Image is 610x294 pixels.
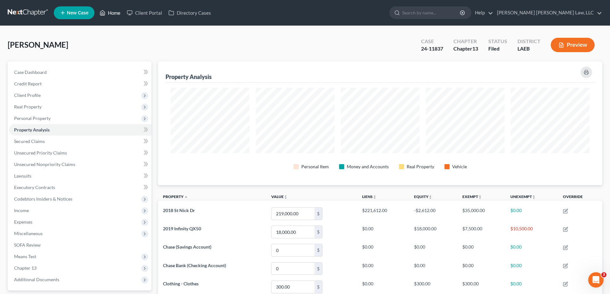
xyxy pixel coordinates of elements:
div: $ [314,244,322,256]
td: $35,000.00 [457,204,506,223]
span: Clothing - Clothes [163,281,199,286]
a: Exemptunfold_more [462,194,482,199]
div: Filed [488,45,507,52]
i: unfold_more [284,195,288,199]
a: Home [96,7,124,19]
div: Real Property [407,163,434,170]
span: Real Property [14,104,42,109]
a: Case Dashboard [9,67,151,78]
input: 0.00 [272,263,314,275]
div: LAEB [517,45,541,52]
span: Unsecured Priority Claims [14,150,67,155]
input: Search by name... [402,7,461,19]
td: $18,000.00 [409,223,457,241]
span: Lawsuits [14,173,31,179]
td: $10,500.00 [505,223,558,241]
div: $ [314,208,322,220]
div: Status [488,38,507,45]
div: $ [314,263,322,275]
div: Vehicle [452,163,467,170]
span: Miscellaneous [14,231,43,236]
input: 0.00 [272,244,314,256]
a: Property Analysis [9,124,151,136]
input: 0.00 [272,208,314,220]
div: Case [421,38,443,45]
td: $0.00 [409,241,457,259]
div: Chapter [453,45,478,52]
td: $0.00 [505,204,558,223]
div: Money and Accounts [347,163,389,170]
a: Executory Contracts [9,182,151,193]
a: Credit Report [9,78,151,90]
span: 13 [472,45,478,52]
td: $0.00 [357,241,409,259]
a: [PERSON_NAME] [PERSON_NAME] Law, LLC [494,7,602,19]
a: Unexemptunfold_more [510,194,536,199]
a: Valueunfold_more [271,194,288,199]
span: Unsecured Nonpriority Claims [14,162,75,167]
span: Means Test [14,254,36,259]
span: Credit Report [14,81,42,86]
a: Lawsuits [9,170,151,182]
input: 0.00 [272,281,314,293]
div: Property Analysis [166,73,212,81]
td: $0.00 [357,259,409,278]
td: -$2,612.00 [409,204,457,223]
div: District [517,38,541,45]
a: SOFA Review [9,239,151,251]
div: 24-11837 [421,45,443,52]
span: Additional Documents [14,277,59,282]
a: Secured Claims [9,136,151,147]
span: Expenses [14,219,32,225]
a: Help [472,7,493,19]
span: Chase Bank (Checking Account) [163,263,226,268]
td: $221,612.00 [357,204,409,223]
td: $7,500.00 [457,223,506,241]
span: Income [14,208,29,213]
button: Preview [551,38,595,52]
a: Property expand_less [163,194,188,199]
td: $0.00 [457,241,506,259]
a: Unsecured Priority Claims [9,147,151,159]
span: Secured Claims [14,139,45,144]
span: Chase (Savings Account) [163,244,211,250]
td: $0.00 [457,259,506,278]
div: $ [314,226,322,238]
td: $0.00 [505,241,558,259]
span: 3 [601,272,606,277]
iframe: Intercom live chat [588,272,604,288]
span: [PERSON_NAME] [8,40,68,49]
a: Directory Cases [165,7,214,19]
input: 0.00 [272,226,314,238]
span: 2019 Infinity QX50 [163,226,201,231]
a: Unsecured Nonpriority Claims [9,159,151,170]
span: 2018 St Nick Dr [163,208,195,213]
span: New Case [67,11,88,15]
span: Client Profile [14,92,41,98]
a: Equityunfold_more [414,194,432,199]
i: unfold_more [532,195,536,199]
i: unfold_more [373,195,377,199]
a: Client Portal [124,7,165,19]
th: Override [558,190,602,205]
span: Chapter 13 [14,265,37,271]
span: Codebtors Insiders & Notices [14,196,72,202]
div: $ [314,281,322,293]
a: Liensunfold_more [362,194,377,199]
td: $0.00 [357,223,409,241]
span: Property Analysis [14,127,50,132]
span: SOFA Review [14,242,41,248]
span: Personal Property [14,115,51,121]
i: expand_less [184,195,188,199]
div: Personal Item [301,163,329,170]
td: $0.00 [505,259,558,278]
td: $0.00 [409,259,457,278]
i: unfold_more [428,195,432,199]
span: Executory Contracts [14,185,55,190]
span: Case Dashboard [14,69,47,75]
i: unfold_more [478,195,482,199]
div: Chapter [453,38,478,45]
